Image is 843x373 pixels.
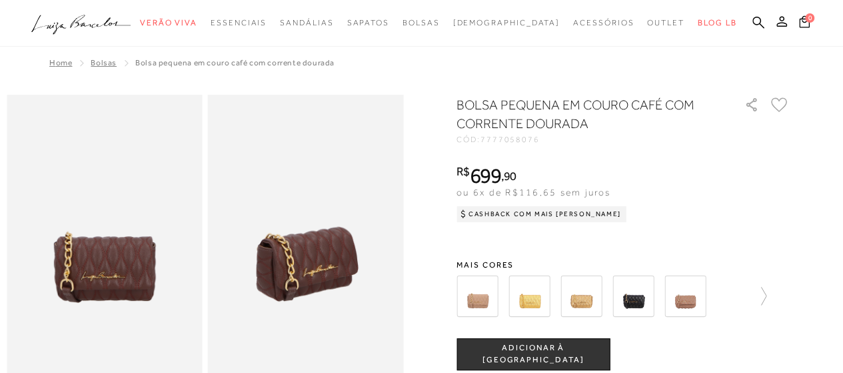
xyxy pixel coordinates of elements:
[457,342,609,366] span: ADICIONAR À [GEOGRAPHIC_DATA]
[698,11,736,35] a: BLOG LB
[480,135,540,144] span: 7777058076
[211,11,267,35] a: categoryNavScreenReaderText
[647,11,684,35] a: categoryNavScreenReaderText
[403,18,440,27] span: Bolsas
[280,11,333,35] a: categoryNavScreenReaderText
[456,165,470,177] i: R$
[347,18,389,27] span: Sapatos
[470,163,501,188] span: 699
[795,15,814,33] button: 0
[698,18,736,27] span: BLOG LB
[456,261,790,269] span: Mais cores
[456,206,626,222] div: Cashback com Mais [PERSON_NAME]
[456,276,498,317] img: BOLSA EM COURO BEGE COM LOGO METALIZADO LB PEQUENA
[135,58,335,67] span: BOLSA PEQUENA EM COURO CAFÉ COM CORRENTE DOURADA
[456,338,610,370] button: ADICIONAR À [GEOGRAPHIC_DATA]
[452,18,560,27] span: [DEMOGRAPHIC_DATA]
[280,18,333,27] span: Sandálias
[403,11,440,35] a: categoryNavScreenReaderText
[456,135,723,143] div: CÓD:
[211,18,267,27] span: Essenciais
[560,276,602,317] img: BOLSA EM COURO OURO VELHO COM LOGO METALIZADO LB PEQUENA
[664,276,706,317] img: Bolsa pequena crossbody camel
[805,13,814,23] span: 0
[612,276,654,317] img: BOLSA EM COURO PRETA
[504,169,516,183] span: 90
[456,95,706,133] h1: BOLSA PEQUENA EM COURO CAFÉ COM CORRENTE DOURADA
[347,11,389,35] a: categoryNavScreenReaderText
[573,18,634,27] span: Acessórios
[573,11,634,35] a: categoryNavScreenReaderText
[140,18,197,27] span: Verão Viva
[91,58,117,67] a: Bolsas
[49,58,72,67] a: Home
[501,170,516,182] i: ,
[140,11,197,35] a: categoryNavScreenReaderText
[456,187,610,198] span: ou 6x de R$116,65 sem juros
[508,276,550,317] img: BOLSA EM COURO DOURADO COM LOGO METALIZADO LB PEQUENA
[452,11,560,35] a: noSubCategoriesText
[647,18,684,27] span: Outlet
